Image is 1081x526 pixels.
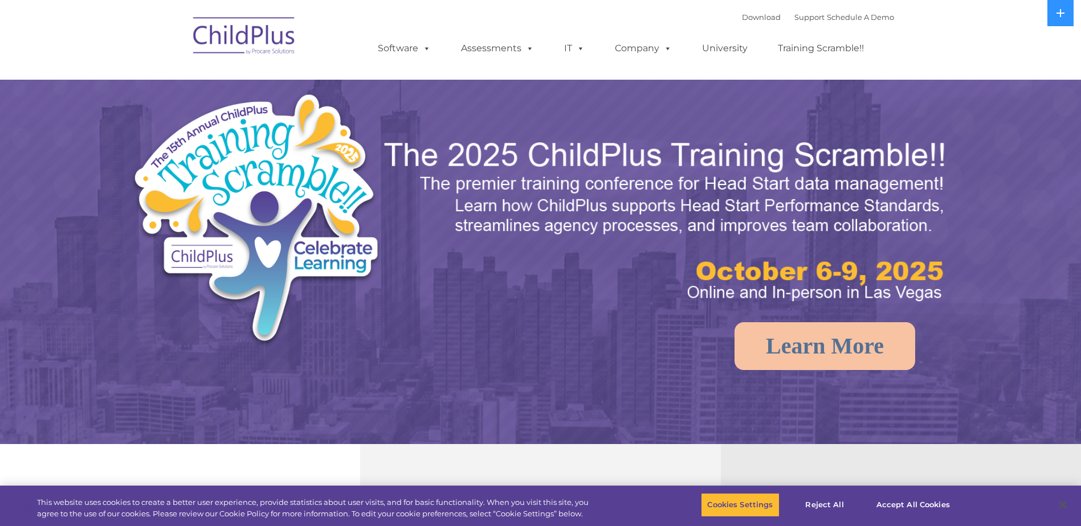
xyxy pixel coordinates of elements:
a: Support [794,13,825,22]
font: | [742,13,894,22]
a: IT [553,37,596,60]
a: Training Scramble!! [766,37,875,60]
img: ChildPlus by Procare Solutions [187,9,301,66]
a: Software [366,37,442,60]
a: Download [742,13,781,22]
a: Learn More [735,322,915,370]
a: Schedule A Demo [827,13,894,22]
button: Accept All Cookies [870,493,956,517]
a: University [691,37,759,60]
button: Cookies Settings [701,493,779,517]
a: Assessments [450,37,545,60]
div: This website uses cookies to create a better user experience, provide statistics about user visit... [37,497,594,519]
button: Close [1050,492,1075,517]
button: Reject All [789,493,860,517]
a: Company [603,37,683,60]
